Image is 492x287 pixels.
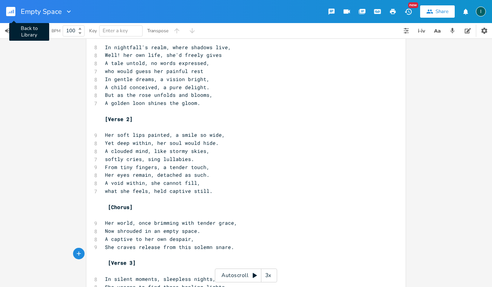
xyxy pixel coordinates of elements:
[105,116,133,123] span: [Verse 2]
[108,259,136,266] span: [Verse 3]
[105,227,200,234] span: Now shrouded in an empty space.
[105,275,216,282] span: In silent moments, sleepless nights,
[103,27,128,34] span: Enter a key
[105,68,203,75] span: who would guess her painful rest
[108,204,133,211] span: [Chorus]
[105,219,237,226] span: Her world, once brimming with tender grace,
[105,244,234,251] span: She craves release from this solemn snare.
[105,148,209,154] span: A clouded mind, like stormy skies,
[476,7,486,17] div: Ibarreche
[105,164,209,171] span: From tiny fingers, a tender touch,
[105,139,219,146] span: Yet deep within, her soul would hide.
[6,2,22,21] button: Back to Library
[105,51,222,58] span: Well! her own life, she'd freely gives
[147,28,168,33] div: Transpose
[105,84,209,91] span: A child conceived, a pure delight.
[105,100,200,106] span: A golden loon shines the gloom.
[105,156,194,163] span: softly cries, sing lullabies.
[105,236,194,242] span: A captive to her own despair,
[105,187,213,194] span: what she feels, held captive still.
[435,8,449,15] div: Share
[105,171,209,178] span: Her eyes remain, detached as such.
[21,8,62,15] span: Empty Space
[420,5,455,18] button: Share
[401,5,416,18] button: New
[105,44,231,51] span: In nightfall's realm, where shadows live,
[52,29,60,33] div: BPM
[105,91,213,98] span: But as the rose unfolds and blooms,
[261,269,275,282] div: 3x
[89,28,97,33] div: Key
[105,179,200,186] span: A void within, she cannot fill,
[408,2,418,8] div: New
[105,76,209,83] span: In gentle dreams, a vision bright,
[215,269,277,282] div: Autoscroll
[105,60,209,66] span: A tale untold, no words expressed,
[105,131,225,138] span: Her soft lips painted, a smile so wide,
[476,3,486,20] button: I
